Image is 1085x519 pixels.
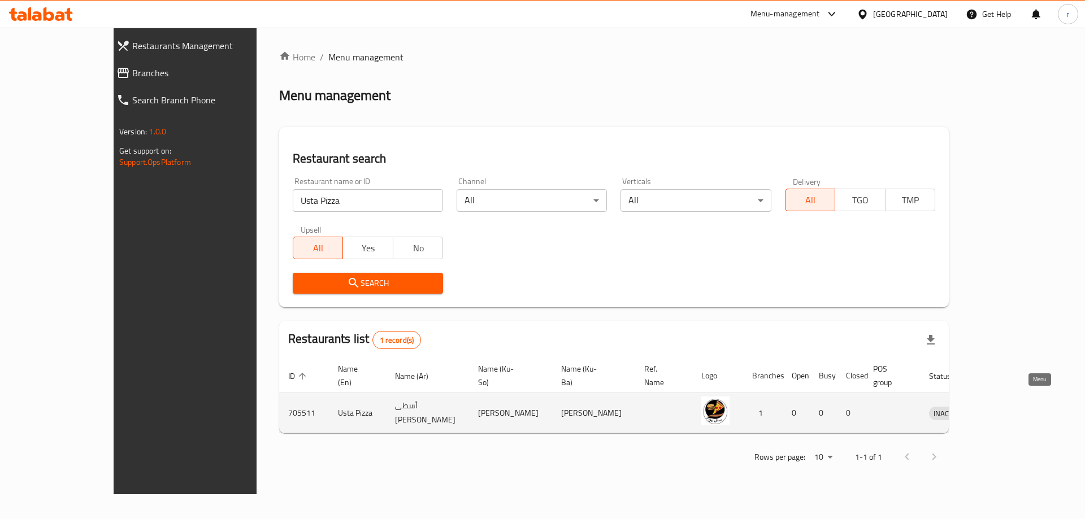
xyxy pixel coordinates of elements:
span: Version: [119,124,147,139]
td: أسطى [PERSON_NAME] [386,393,469,433]
div: All [620,189,771,212]
td: 0 [837,393,864,433]
td: 705511 [279,393,329,433]
span: Menu management [328,50,403,64]
button: TGO [835,189,885,211]
img: Usta Pizza [701,396,730,425]
nav: breadcrumb [279,50,949,64]
div: All [457,189,607,212]
button: No [393,237,443,259]
td: [PERSON_NAME] [469,393,552,433]
a: Home [279,50,315,64]
span: r [1066,8,1069,20]
p: 1-1 of 1 [855,450,882,464]
div: Menu-management [750,7,820,21]
span: TGO [840,192,880,208]
span: POS group [873,362,906,389]
button: All [785,189,835,211]
span: Name (Ar) [395,369,443,383]
span: INACTIVE [929,407,967,420]
h2: Restaurant search [293,150,935,167]
span: 1 record(s) [373,335,421,346]
h2: Restaurants list [288,330,421,349]
label: Upsell [301,225,322,233]
td: [PERSON_NAME] [552,393,635,433]
span: Name (Ku-Ba) [561,362,622,389]
span: Branches [132,66,286,80]
a: Branches [107,59,295,86]
div: Export file [917,326,944,354]
a: Restaurants Management [107,32,295,59]
span: Status [929,369,966,383]
span: ID [288,369,310,383]
span: All [298,240,338,256]
th: Busy [810,359,837,393]
span: No [398,240,439,256]
li: / [320,50,324,64]
button: All [293,237,343,259]
button: Search [293,273,443,294]
td: 0 [783,393,810,433]
p: Rows per page: [754,450,805,464]
a: Search Branch Phone [107,86,295,114]
span: Search [302,276,434,290]
input: Search for restaurant name or ID.. [293,189,443,212]
span: Ref. Name [644,362,679,389]
td: 0 [810,393,837,433]
span: Name (En) [338,362,372,389]
span: All [790,192,831,208]
td: 1 [743,393,783,433]
div: [GEOGRAPHIC_DATA] [873,8,948,20]
th: Closed [837,359,864,393]
span: Name (Ku-So) [478,362,539,389]
div: Rows per page: [810,449,837,466]
button: TMP [885,189,935,211]
span: Yes [348,240,388,256]
span: 1.0.0 [149,124,166,139]
button: Yes [342,237,393,259]
h2: Menu management [279,86,390,104]
a: Support.OpsPlatform [119,155,191,169]
span: Restaurants Management [132,39,286,53]
span: Search Branch Phone [132,93,286,107]
label: Delivery [793,177,821,185]
span: TMP [890,192,931,208]
th: Open [783,359,810,393]
table: enhanced table [279,359,1020,433]
span: Get support on: [119,143,171,158]
td: Usta Pizza [329,393,386,433]
div: Total records count [372,331,422,349]
th: Logo [692,359,743,393]
th: Branches [743,359,783,393]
